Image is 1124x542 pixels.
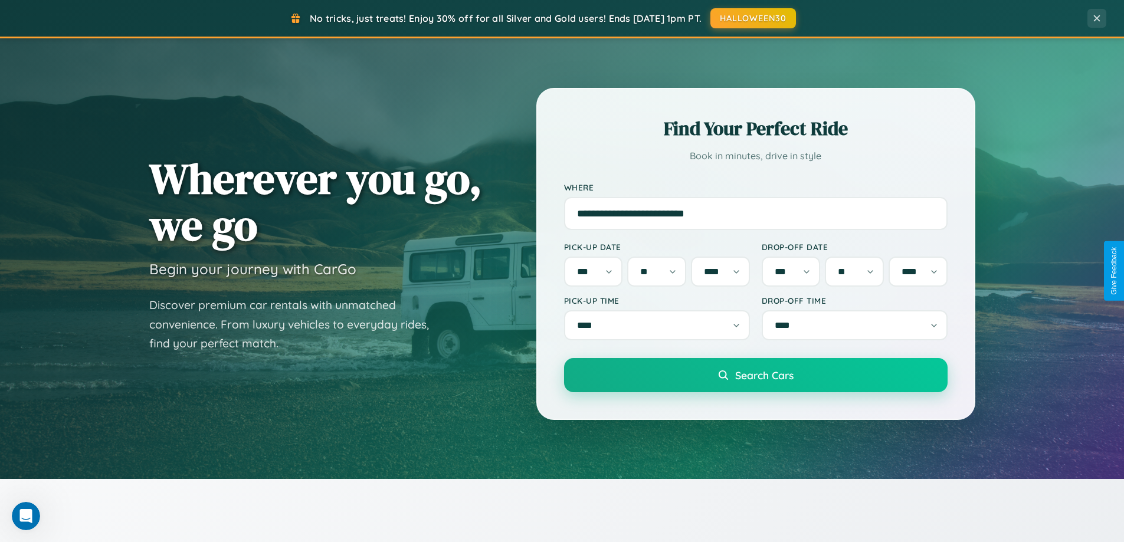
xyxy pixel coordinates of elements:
button: Search Cars [564,358,948,392]
label: Pick-up Date [564,242,750,252]
label: Drop-off Time [762,295,948,306]
label: Where [564,182,948,192]
h3: Begin your journey with CarGo [149,260,356,278]
h1: Wherever you go, we go [149,155,482,248]
label: Drop-off Date [762,242,948,252]
button: HALLOWEEN30 [710,8,796,28]
span: Search Cars [735,369,794,382]
span: No tricks, just treats! Enjoy 30% off for all Silver and Gold users! Ends [DATE] 1pm PT. [310,12,702,24]
p: Book in minutes, drive in style [564,147,948,165]
div: Give Feedback [1110,247,1118,295]
p: Discover premium car rentals with unmatched convenience. From luxury vehicles to everyday rides, ... [149,295,444,353]
label: Pick-up Time [564,295,750,306]
iframe: Intercom live chat [12,502,40,530]
h2: Find Your Perfect Ride [564,116,948,142]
